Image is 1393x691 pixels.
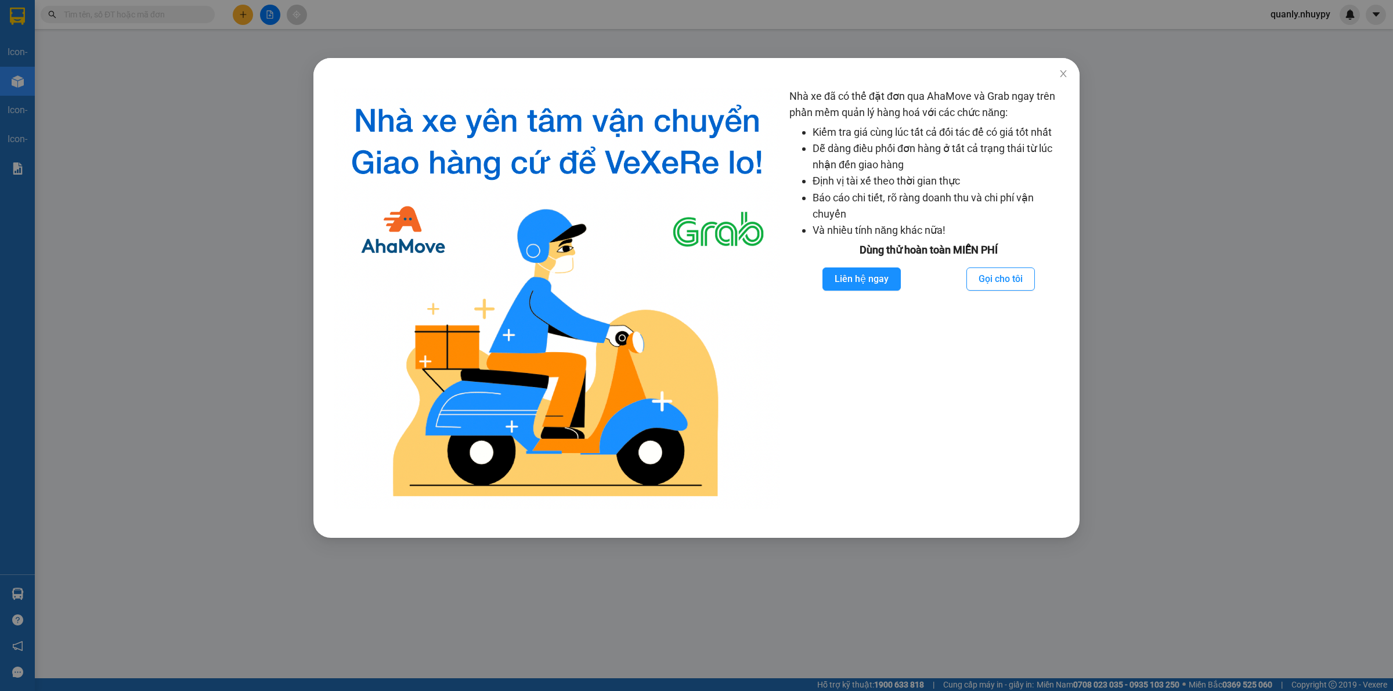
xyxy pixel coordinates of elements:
img: logo [334,88,780,509]
div: Nhà xe đã có thể đặt đơn qua AhaMove và Grab ngay trên phần mềm quản lý hàng hoá với các chức năng: [789,88,1068,509]
li: Dễ dàng điều phối đơn hàng ở tất cả trạng thái từ lúc nhận đến giao hàng [813,140,1068,173]
span: close [1059,69,1068,78]
li: Báo cáo chi tiết, rõ ràng doanh thu và chi phí vận chuyển [813,190,1068,223]
button: Close [1047,58,1080,91]
button: Gọi cho tôi [966,267,1035,291]
li: Kiểm tra giá cùng lúc tất cả đối tác để có giá tốt nhất [813,124,1068,140]
span: Liên hệ ngay [835,272,889,286]
span: Gọi cho tôi [979,272,1023,286]
button: Liên hệ ngay [822,267,901,291]
li: Định vị tài xế theo thời gian thực [813,173,1068,189]
div: Dùng thử hoàn toàn MIỄN PHÍ [789,242,1068,258]
li: Và nhiều tính năng khác nữa! [813,222,1068,238]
